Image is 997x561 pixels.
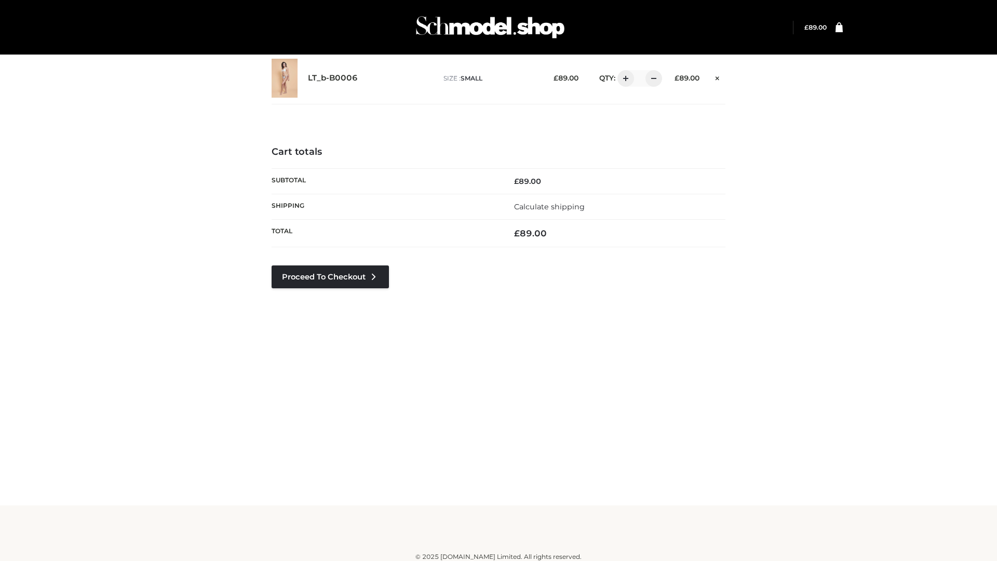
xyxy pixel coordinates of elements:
p: size : [443,74,537,83]
span: £ [514,228,520,238]
bdi: 89.00 [514,228,547,238]
th: Subtotal [272,168,498,194]
bdi: 89.00 [514,177,541,186]
bdi: 89.00 [804,23,827,31]
span: SMALL [461,74,482,82]
span: £ [804,23,809,31]
a: Calculate shipping [514,202,585,211]
a: Proceed to Checkout [272,265,389,288]
a: £89.00 [804,23,827,31]
bdi: 89.00 [554,74,578,82]
h4: Cart totals [272,146,725,158]
span: £ [514,177,519,186]
span: £ [675,74,679,82]
div: QTY: [589,70,658,87]
img: LT_b-B0006 - SMALL [272,59,298,98]
a: LT_b-B0006 [308,73,358,83]
bdi: 89.00 [675,74,699,82]
a: Remove this item [710,70,725,84]
span: £ [554,74,558,82]
img: Schmodel Admin 964 [412,7,568,48]
th: Total [272,220,498,247]
th: Shipping [272,194,498,219]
